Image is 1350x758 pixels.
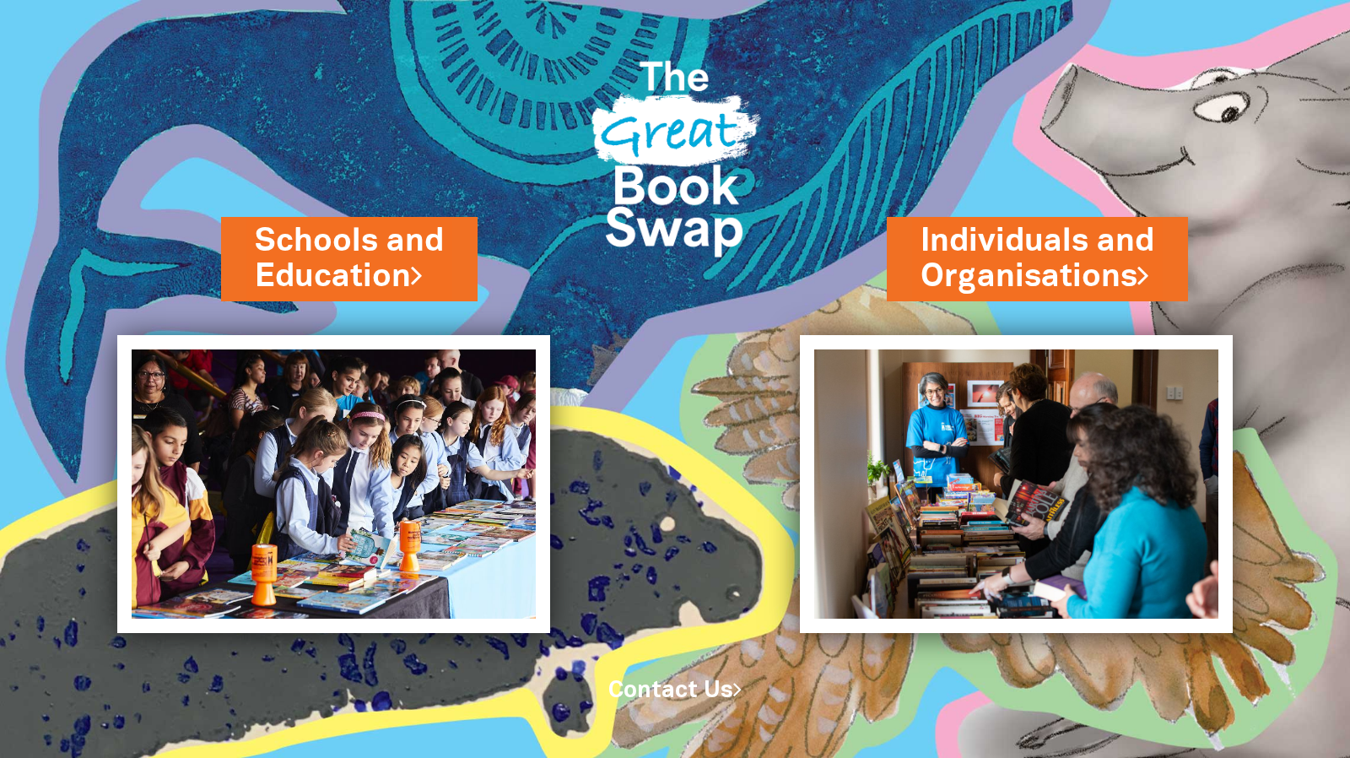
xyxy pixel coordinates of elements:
img: Individuals and Organisations [800,335,1232,633]
img: Schools and Education [117,335,549,633]
a: Contact Us [608,680,742,701]
img: Great Bookswap logo [575,20,775,285]
a: Individuals andOrganisations [921,219,1154,298]
a: Schools andEducation [255,219,444,298]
